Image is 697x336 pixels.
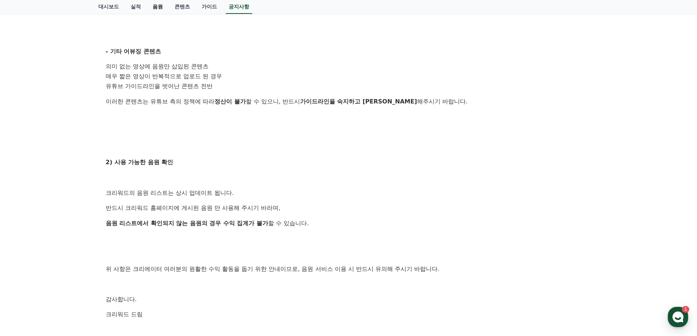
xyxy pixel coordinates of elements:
[2,232,48,250] a: 홈
[67,243,76,249] span: 대화
[214,98,246,105] strong: 정산이 불가
[106,82,592,91] li: 유튜브 가이드라인을 벗어난 콘텐츠 전반
[113,243,122,249] span: 설정
[106,310,592,319] p: 크리워드 드림
[106,264,592,274] p: 위 사항은 크리에이터 여러분의 원활한 수익 활동을 돕기 위한 안내이므로, 음원 서비스 이용 시 반드시 유의해 주시기 바랍니다.
[106,159,173,166] strong: 2) 사용 가능한 음원 확인
[74,231,77,237] span: 1
[300,98,417,105] strong: 가이드라인을 숙지하고 [PERSON_NAME]
[106,188,592,198] p: 크리워드의 음원 리스트는 상시 업데이트 됩니다.
[94,232,140,250] a: 설정
[48,232,94,250] a: 1대화
[106,62,592,72] li: 의미 없는 영상에 음원만 삽입된 콘텐츠
[23,243,27,249] span: 홈
[106,72,592,82] li: 매우 짧은 영상이 반복적으로 업로드 된 경우
[106,48,161,55] strong: - 기타 어뷰징 콘텐츠
[106,203,592,213] p: 반드시 크리워드 홈페이지에 게시된 음원 만 사용해 주시기 바라며,
[106,220,269,227] strong: 음원 리스트에서 확인되지 않는 음원의 경우 수익 집계가 불가
[106,97,592,106] p: 이러한 콘텐츠는 유튜브 측의 정책에 따라 할 수 있으니, 반드시 해주시기 바랍니다.
[106,219,592,228] p: 할 수 있습니다.
[106,295,592,304] p: 감사합니다.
